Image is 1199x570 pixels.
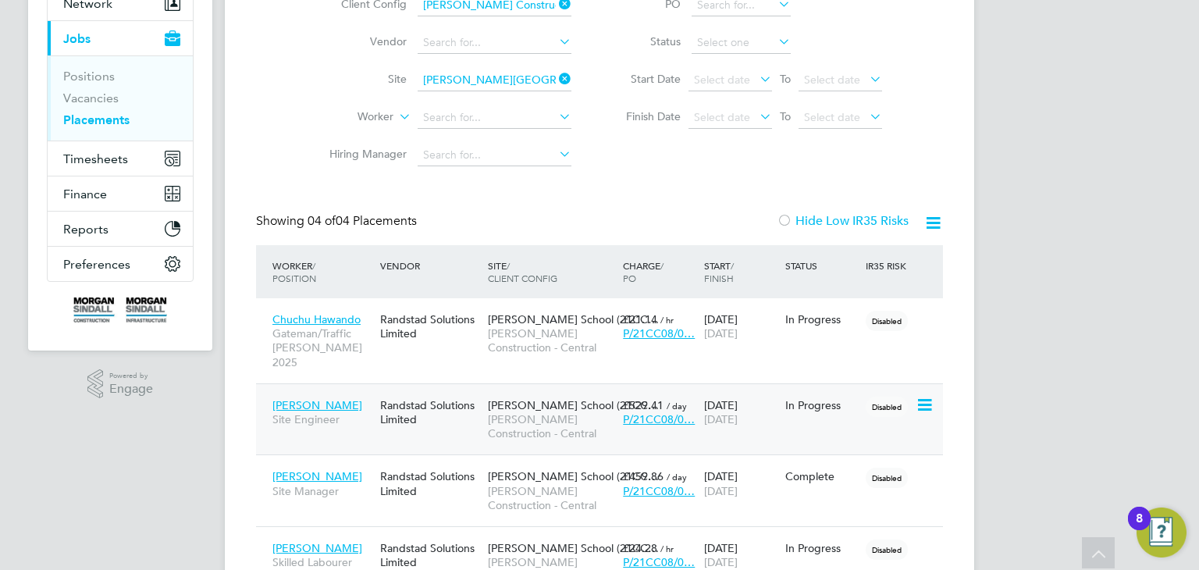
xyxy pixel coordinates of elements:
[376,461,484,505] div: Randstad Solutions Limited
[623,555,695,569] span: P/21CC08/0…
[660,314,674,326] span: / hr
[109,369,153,383] span: Powered by
[700,251,781,292] div: Start
[866,540,908,560] span: Disabled
[692,32,791,54] input: Select one
[781,251,863,280] div: Status
[48,21,193,55] button: Jobs
[1137,508,1187,558] button: Open Resource Center, 8 new notifications
[866,397,908,417] span: Disabled
[804,110,860,124] span: Select date
[272,484,372,498] span: Site Manager
[48,55,193,141] div: Jobs
[63,187,107,201] span: Finance
[63,69,115,84] a: Positions
[418,144,571,166] input: Search for...
[623,326,695,340] span: P/21CC08/0…
[87,369,154,399] a: Powered byEngage
[785,469,859,483] div: Complete
[775,106,795,126] span: To
[700,305,781,348] div: [DATE]
[272,312,361,326] span: Chuchu Hawando
[777,213,909,229] label: Hide Low IR35 Risks
[63,222,109,237] span: Reports
[109,383,153,396] span: Engage
[623,484,695,498] span: P/21CC08/0…
[488,398,659,412] span: [PERSON_NAME] School (21CC…
[775,69,795,89] span: To
[48,247,193,281] button: Preferences
[623,412,695,426] span: P/21CC08/0…
[862,251,916,280] div: IR35 Risk
[623,398,664,412] span: £529.41
[700,390,781,434] div: [DATE]
[272,412,372,426] span: Site Engineer
[785,312,859,326] div: In Progress
[317,147,407,161] label: Hiring Manager
[269,304,943,317] a: Chuchu HawandoGateman/Traffic [PERSON_NAME] 2025Randstad Solutions Limited[PERSON_NAME] School (2...
[610,109,681,123] label: Finish Date
[488,484,615,512] span: [PERSON_NAME] Construction - Central
[704,259,734,284] span: / Finish
[866,311,908,331] span: Disabled
[48,212,193,246] button: Reports
[63,151,128,166] span: Timesheets
[623,312,657,326] span: £21.14
[785,398,859,412] div: In Progress
[623,259,664,284] span: / PO
[610,72,681,86] label: Start Date
[488,259,557,284] span: / Client Config
[785,541,859,555] div: In Progress
[704,412,738,426] span: [DATE]
[272,259,316,284] span: / Position
[63,31,91,46] span: Jobs
[694,110,750,124] span: Select date
[610,34,681,48] label: Status
[269,461,943,474] a: [PERSON_NAME]Site ManagerRandstad Solutions Limited[PERSON_NAME] School (21CC…[PERSON_NAME] Const...
[269,533,943,546] a: [PERSON_NAME]Skilled Labourer 2025Randstad Solutions Limited[PERSON_NAME] School (21CC…[PERSON_NA...
[866,468,908,488] span: Disabled
[317,34,407,48] label: Vendor
[700,461,781,505] div: [DATE]
[376,251,484,280] div: Vendor
[63,112,130,127] a: Placements
[704,484,738,498] span: [DATE]
[272,541,362,555] span: [PERSON_NAME]
[376,305,484,348] div: Randstad Solutions Limited
[694,73,750,87] span: Select date
[269,251,376,292] div: Worker
[317,72,407,86] label: Site
[619,251,700,292] div: Charge
[308,213,336,229] span: 04 of
[660,543,674,554] span: / hr
[48,141,193,176] button: Timesheets
[804,73,860,87] span: Select date
[418,107,571,129] input: Search for...
[272,326,372,369] span: Gateman/Traffic [PERSON_NAME] 2025
[272,469,362,483] span: [PERSON_NAME]
[704,555,738,569] span: [DATE]
[488,541,659,555] span: [PERSON_NAME] School (21CC…
[48,176,193,211] button: Finance
[376,390,484,434] div: Randstad Solutions Limited
[623,469,664,483] span: £459.86
[256,213,420,230] div: Showing
[418,32,571,54] input: Search for...
[418,69,571,91] input: Search for...
[308,213,417,229] span: 04 Placements
[63,91,119,105] a: Vacancies
[667,471,687,483] span: / day
[269,390,943,403] a: [PERSON_NAME]Site EngineerRandstad Solutions Limited[PERSON_NAME] School (21CC…[PERSON_NAME] Cons...
[667,400,687,411] span: / day
[488,326,615,354] span: [PERSON_NAME] Construction - Central
[63,257,130,272] span: Preferences
[704,326,738,340] span: [DATE]
[73,297,167,322] img: morgansindall-logo-retina.png
[1136,518,1143,539] div: 8
[304,109,393,125] label: Worker
[488,312,659,326] span: [PERSON_NAME] School (21CC…
[488,412,615,440] span: [PERSON_NAME] Construction - Central
[272,398,362,412] span: [PERSON_NAME]
[623,541,657,555] span: £24.28
[47,297,194,322] a: Go to home page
